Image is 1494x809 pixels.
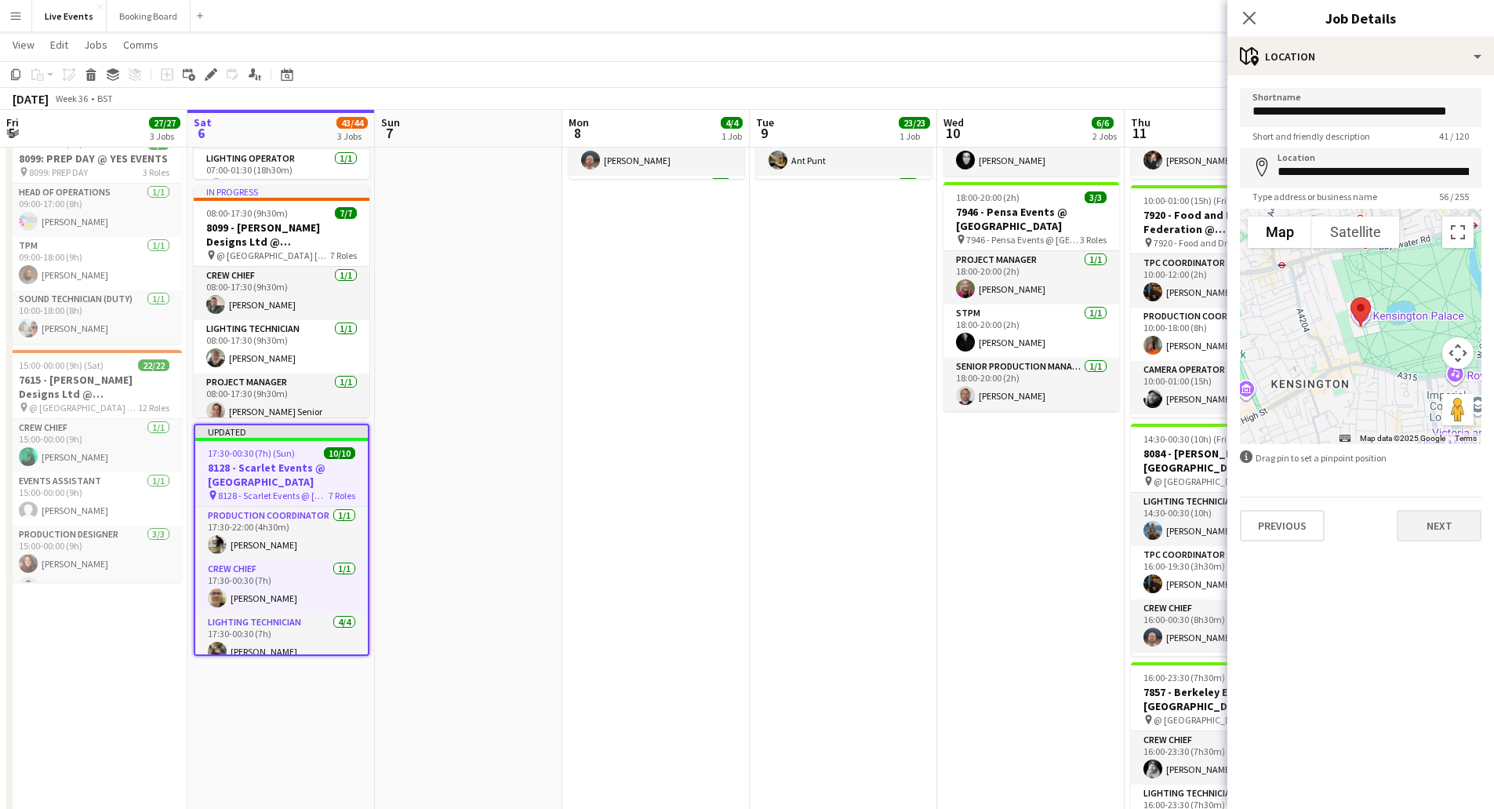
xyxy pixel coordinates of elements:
app-card-role: Project Manager1/108:00-00:00 (16h)[PERSON_NAME] [1131,122,1307,176]
button: Show street map [1248,217,1312,248]
span: 8128 - Scarlet Events @ [GEOGRAPHIC_DATA] [218,490,329,501]
app-card-role: Crew Chief1/115:00-00:00 (9h)[PERSON_NAME] [6,419,182,472]
span: 9 [754,124,774,142]
span: 7946 - Pensa Events @ [GEOGRAPHIC_DATA] [966,234,1080,246]
span: @ [GEOGRAPHIC_DATA] [GEOGRAPHIC_DATA] - 8099 [216,250,330,261]
app-card-role: Production Coordinator1/117:30-22:00 (4h30m)[PERSON_NAME] [195,507,368,560]
span: Sat [194,115,212,129]
span: Type address or business name [1240,191,1390,202]
app-card-role: Senior Production Manager1/118:00-20:00 (2h)[PERSON_NAME] [943,358,1119,411]
span: @ [GEOGRAPHIC_DATA] - 8084 [1154,476,1267,487]
app-card-role: Sound Technician (Duty)1/110:00-18:00 (8h)[PERSON_NAME] [6,290,182,344]
span: 23/23 [899,117,930,129]
span: View [13,38,35,52]
span: 27/27 [149,117,180,129]
app-card-role: Project Manager1/108:00-17:30 (9h30m)[PERSON_NAME] Senior [194,374,369,427]
span: Map data ©2025 Google [1360,434,1445,443]
h3: 7857 - Berkeley Events @ [GEOGRAPHIC_DATA] [1131,685,1307,713]
span: 08:00-17:30 (9h30m) [206,207,288,219]
app-card-role: Lighting Technician4/417:30-00:30 (7h)[PERSON_NAME] [195,614,368,735]
app-card-role: Crew Chief1/108:00-17:30 (9h30m)[PERSON_NAME] [194,267,369,320]
div: 3 Jobs [150,130,180,142]
span: Mon [569,115,589,129]
a: Open this area in Google Maps (opens a new window) [1244,424,1296,444]
app-card-role: Lighting Operator1/107:00-01:30 (18h30m) [194,150,369,203]
span: 8099: PREP DAY [29,166,88,178]
h3: 7615 - [PERSON_NAME] Designs Ltd @ [GEOGRAPHIC_DATA] [6,373,182,401]
h3: 8084 - [PERSON_NAME] @ [GEOGRAPHIC_DATA] [1131,446,1307,475]
app-card-role: Project Manager1/118:00-20:00 (2h)[PERSON_NAME] [943,251,1119,304]
span: 3 Roles [143,166,169,178]
app-job-card: 15:00-00:00 (9h) (Sat)22/227615 - [PERSON_NAME] Designs Ltd @ [GEOGRAPHIC_DATA] @ [GEOGRAPHIC_DAT... [6,350,182,582]
div: In progress08:00-17:30 (9h30m)7/78099 - [PERSON_NAME] Designs Ltd @ [GEOGRAPHIC_DATA] @ [GEOGRAPH... [194,185,369,417]
span: 18:00-20:00 (2h) [956,191,1020,203]
span: 17:30-00:30 (7h) (Sun) [208,447,295,459]
a: View [6,35,41,55]
h3: 8099: PREP DAY @ YES EVENTS [6,151,182,166]
div: Location [1227,38,1494,75]
app-card-role: TPC Coordinator1/116:00-19:30 (3h30m)[PERSON_NAME] [1131,546,1307,599]
span: 7920 - Food and Drink Federation @ [GEOGRAPHIC_DATA] [1154,237,1263,249]
div: [DATE] [13,91,49,107]
app-card-role: [PERSON_NAME]1/1 [1131,414,1307,468]
div: BST [97,93,113,104]
span: 6 [191,124,212,142]
app-job-card: 09:00-18:00 (9h)3/38099: PREP DAY @ YES EVENTS 8099: PREP DAY3 RolesHead of Operations1/109:00-17... [6,129,182,344]
app-card-role: Production Designer3/315:00-00:00 (9h)[PERSON_NAME][PERSON_NAME] [6,526,182,625]
img: Google [1244,424,1296,444]
div: 1 Job [722,130,742,142]
app-card-role: Crew Chief1/117:30-00:30 (7h)[PERSON_NAME] [195,560,368,614]
div: Updated17:30-00:30 (7h) (Sun)10/108128 - Scarlet Events @ [GEOGRAPHIC_DATA] 8128 - Scarlet Events... [194,424,369,656]
div: Updated [195,425,368,438]
span: Sun [381,115,400,129]
app-card-role: TPC Coordinator1/110:00-12:00 (2h)[PERSON_NAME] [1131,254,1307,308]
a: Jobs [78,35,114,55]
span: 7 Roles [329,490,355,501]
h3: 7946 - Pensa Events @ [GEOGRAPHIC_DATA] [943,205,1119,233]
div: 1 Job [900,130,929,142]
app-card-role: Lighting Technician8/8 [756,176,932,388]
span: Wed [943,115,964,129]
span: 10/10 [324,447,355,459]
span: 16:00-23:30 (7h30m) [1143,672,1225,683]
app-card-role: Lighting Technician1/111:00-17:00 (6h)[PERSON_NAME] [569,122,744,176]
span: 7 Roles [330,250,357,261]
button: Map camera controls [1442,337,1474,369]
app-card-role: TPM1/109:00-18:00 (9h)[PERSON_NAME] [6,237,182,290]
div: 3 Jobs [337,130,367,142]
a: Edit [44,35,75,55]
span: Jobs [84,38,107,52]
h3: Job Details [1227,8,1494,28]
span: 14:30-00:30 (10h) (Fri) [1143,433,1230,445]
app-card-role: Crew Chief1/116:00-00:30 (8h30m)[PERSON_NAME] [1131,599,1307,653]
div: 2 Jobs [1092,130,1117,142]
app-job-card: 14:30-00:30 (10h) (Fri)8/88084 - [PERSON_NAME] @ [GEOGRAPHIC_DATA] @ [GEOGRAPHIC_DATA] - 80848 Ro... [1131,424,1307,656]
span: 7 [379,124,400,142]
app-card-role: Lighting Technician1/108:00-17:30 (9h30m)[PERSON_NAME] [194,320,369,374]
app-card-role: Lighting Technician (Driver)1/114:30-00:30 (10h)[PERSON_NAME] [1131,493,1307,546]
app-card-role: Head of Operations1/109:00-17:00 (8h)[PERSON_NAME] [6,184,182,237]
div: Drag pin to set a pinpoint position [1240,450,1481,465]
button: Keyboard shortcuts [1340,433,1350,444]
button: Booking Board [107,1,191,31]
app-card-role: Crew Chief1/116:00-23:30 (7h30m)[PERSON_NAME] [1131,731,1307,785]
app-job-card: 10:00-01:00 (15h) (Fri)13/137920 - Food and Drink Federation @ [GEOGRAPHIC_DATA] 7920 - Food and ... [1131,185,1307,417]
app-job-card: 18:00-20:00 (2h)3/37946 - Pensa Events @ [GEOGRAPHIC_DATA] 7946 - Pensa Events @ [GEOGRAPHIC_DATA... [943,182,1119,411]
h3: 7920 - Food and Drink Federation @ [GEOGRAPHIC_DATA] [1131,208,1307,236]
button: Next [1397,510,1481,541]
app-card-role: Events Assistant1/115:00-00:00 (9h)[PERSON_NAME] [6,472,182,526]
app-card-role: Camera Operator1/110:00-01:00 (15h)[PERSON_NAME] [1131,361,1307,414]
button: Show satellite imagery [1312,217,1399,248]
span: Thu [1131,115,1150,129]
app-card-role: Sound Operator1/1 [569,176,744,229]
span: 56 / 255 [1427,191,1481,202]
span: 15:00-00:00 (9h) (Sat) [19,359,104,371]
span: 3 Roles [1080,234,1107,246]
app-card-role: Lighting Technician1/1 [1131,653,1307,706]
button: Live Events [32,1,107,31]
span: Fri [6,115,19,129]
span: 6/6 [1092,117,1114,129]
